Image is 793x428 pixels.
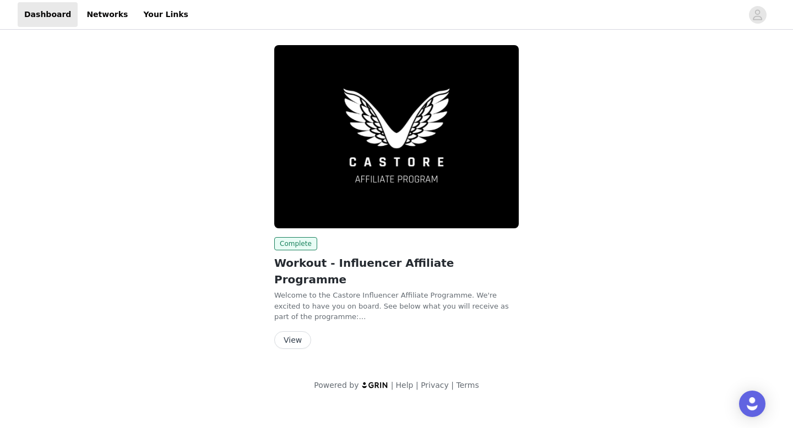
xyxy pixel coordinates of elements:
div: avatar [752,6,763,24]
img: Castore [274,45,519,228]
p: Welcome to the Castore Influencer Affiliate Programme. We're excited to have you on board. See be... [274,290,519,322]
a: Privacy [421,381,449,389]
a: Your Links [137,2,195,27]
img: logo [361,381,389,388]
a: Help [396,381,414,389]
span: | [451,381,454,389]
a: Networks [80,2,134,27]
a: View [274,336,311,344]
a: Terms [456,381,479,389]
span: | [416,381,419,389]
h2: Workout - Influencer Affiliate Programme [274,255,519,288]
a: Dashboard [18,2,78,27]
span: Powered by [314,381,359,389]
span: Complete [274,237,317,250]
div: Open Intercom Messenger [739,391,765,417]
button: View [274,331,311,349]
span: | [391,381,394,389]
